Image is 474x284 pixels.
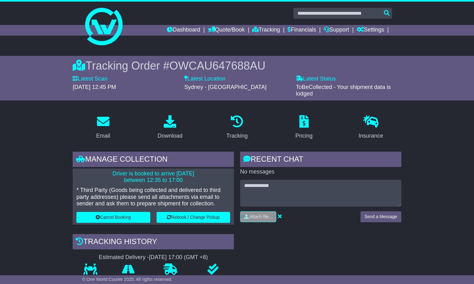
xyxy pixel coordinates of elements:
[73,76,107,82] label: Latest Scan
[92,113,114,142] a: Email
[296,84,391,97] span: ToBeCollected - Your shipment data is lodged
[208,25,245,36] a: Quote/Book
[149,254,208,261] div: [DATE] 17:00 (GMT +8)
[360,211,401,222] button: Send a Message
[73,254,234,261] div: Estimated Delivery -
[324,25,349,36] a: Support
[184,84,266,90] span: Sydney - [GEOGRAPHIC_DATA]
[222,113,252,142] a: Tracking
[240,152,401,169] div: RECENT CHAT
[357,25,384,36] a: Settings
[295,132,312,140] div: Pricing
[153,113,186,142] a: Download
[76,170,230,184] p: Driver is booked to arrive [DATE] between 12:35 to 17:00
[82,277,172,282] span: © One World Courier 2025. All rights reserved.
[76,187,230,207] p: * Third Party (Goods being collected and delivered to third party addresses) please send all atta...
[76,212,150,223] button: Cancel Booking
[157,212,230,223] button: Rebook / Change Pickup
[157,132,182,140] div: Download
[167,25,200,36] a: Dashboard
[169,59,265,72] span: OWCAU647688AU
[184,76,225,82] label: Latest Location
[296,76,336,82] label: Latest Status
[359,132,383,140] div: Insurance
[96,132,110,140] div: Email
[73,152,234,169] div: Manage collection
[252,25,280,36] a: Tracking
[240,169,401,175] p: No messages
[226,132,248,140] div: Tracking
[355,113,387,142] a: Insurance
[291,113,317,142] a: Pricing
[288,25,316,36] a: Financials
[73,84,116,90] span: [DATE] 12:45 PM
[73,59,401,72] div: Tracking Order #
[73,234,234,251] div: Tracking history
